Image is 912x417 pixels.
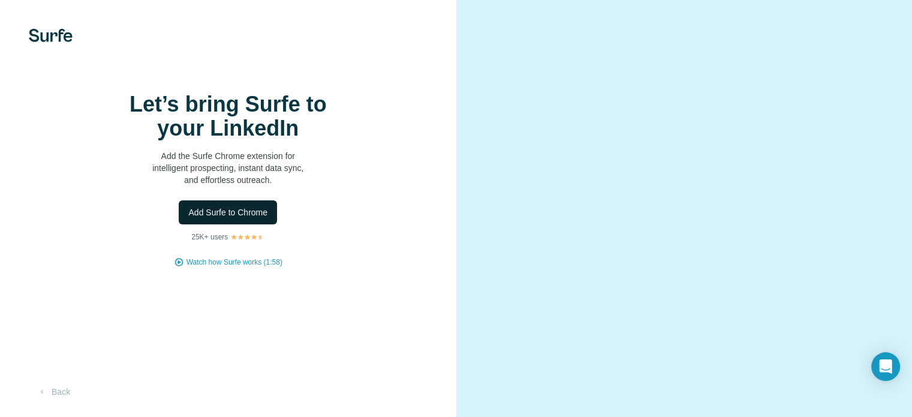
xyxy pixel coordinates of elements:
p: Add the Surfe Chrome extension for intelligent prospecting, instant data sync, and effortless out... [108,150,348,186]
button: Watch how Surfe works (1:58) [186,257,282,268]
button: Back [29,381,79,403]
img: Surfe's logo [29,29,73,42]
img: Rating Stars [230,233,264,241]
button: Add Surfe to Chrome [179,200,277,224]
span: Add Surfe to Chrome [188,206,267,218]
div: Open Intercom Messenger [871,352,900,381]
h1: Let’s bring Surfe to your LinkedIn [108,92,348,140]
p: 25K+ users [191,232,228,242]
